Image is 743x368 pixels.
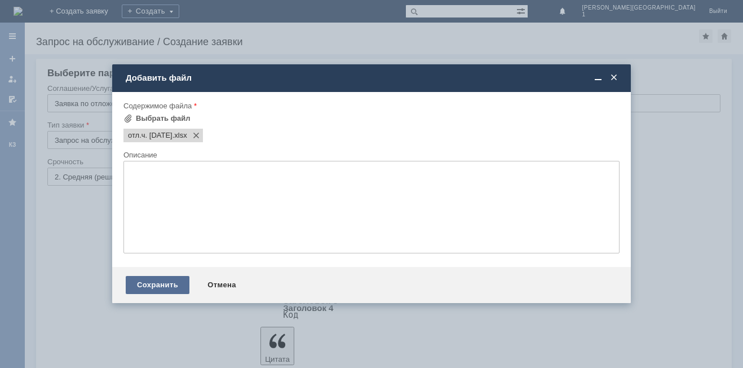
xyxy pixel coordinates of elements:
div: Выбрать файл [136,114,191,123]
div: Описание [123,151,617,159]
div: Содержимое файла [123,102,617,109]
span: Закрыть [608,73,620,83]
span: Свернуть (Ctrl + M) [592,73,604,83]
span: отл.ч. 05.09.25.xlsx [128,131,173,140]
div: Добавить файл [126,73,620,83]
span: отл.ч. 05.09.25.xlsx [173,131,187,140]
div: Необходимо удалить отложенный чек за [DATE] [5,5,165,23]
